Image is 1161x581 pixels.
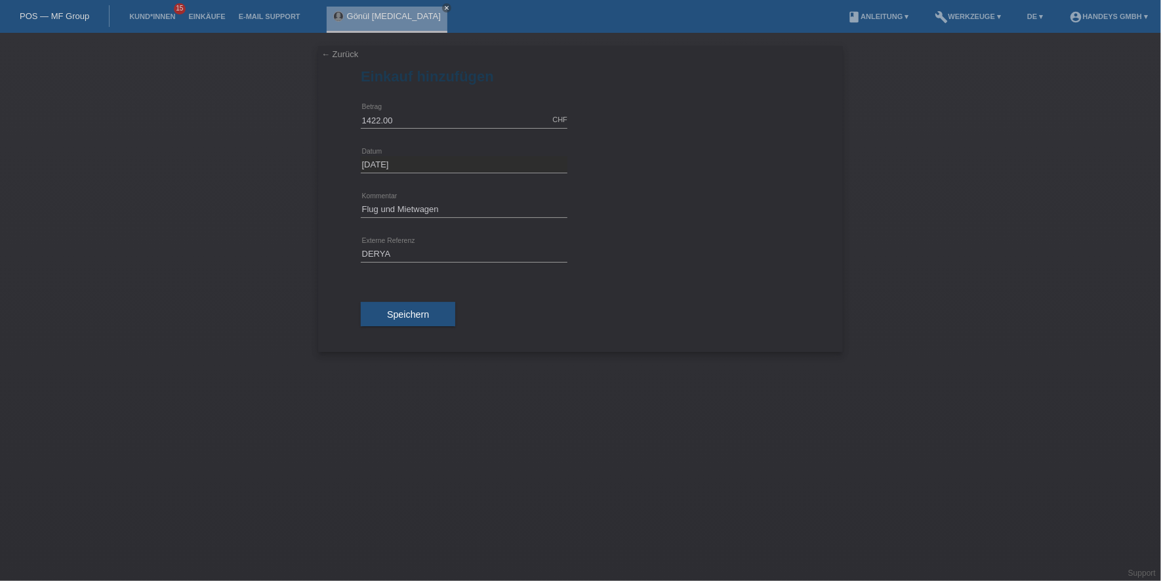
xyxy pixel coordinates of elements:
[552,116,567,123] div: CHF
[361,68,800,85] h1: Einkauf hinzufügen
[442,3,451,12] a: close
[361,302,455,327] button: Speichern
[929,12,1008,20] a: buildWerkzeuge ▾
[321,49,358,59] a: ← Zurück
[347,11,441,21] a: Gönül [MEDICAL_DATA]
[123,12,182,20] a: Kund*innen
[182,12,232,20] a: Einkäufe
[1128,569,1156,578] a: Support
[847,11,861,24] i: book
[174,3,186,14] span: 15
[232,12,307,20] a: E-Mail Support
[387,309,429,320] span: Speichern
[443,5,450,11] i: close
[1063,12,1154,20] a: account_circleHandeys GmbH ▾
[1021,12,1049,20] a: DE ▾
[841,12,915,20] a: bookAnleitung ▾
[1069,11,1082,24] i: account_circle
[935,11,948,24] i: build
[20,11,89,21] a: POS — MF Group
